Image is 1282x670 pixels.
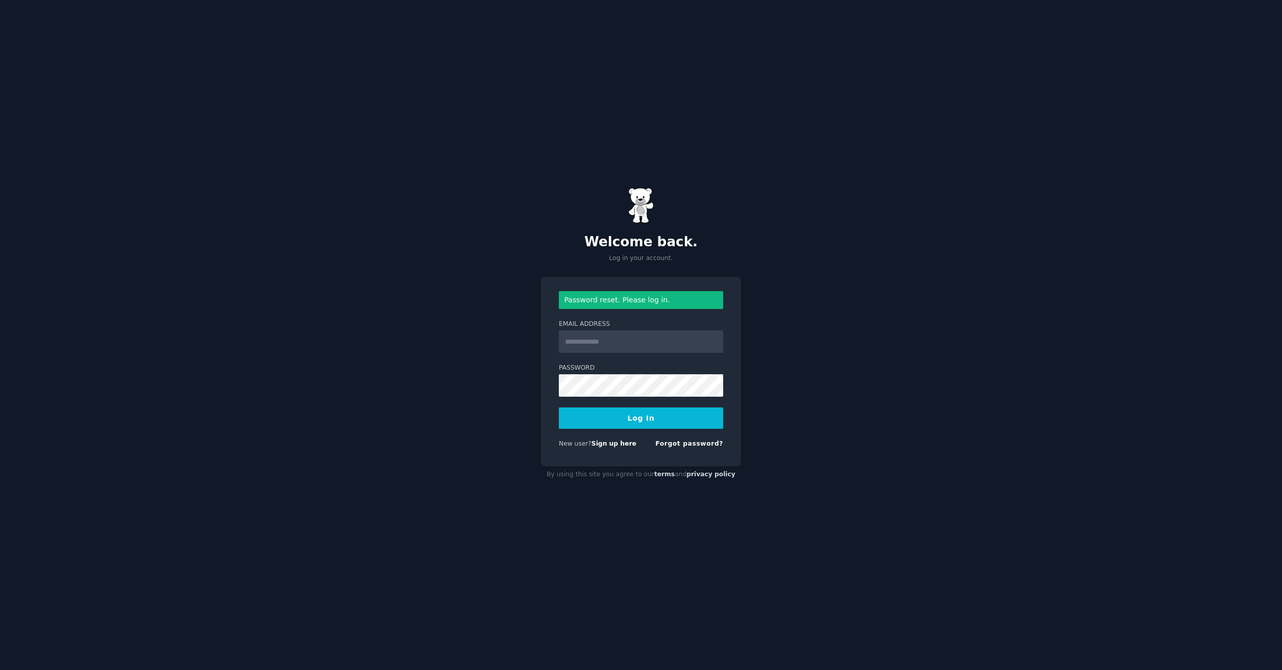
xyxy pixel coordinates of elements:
[541,467,741,483] div: By using this site you agree to our and
[559,440,591,447] span: New user?
[559,291,723,309] div: Password reset. Please log in.
[559,320,723,329] label: Email Address
[655,440,723,447] a: Forgot password?
[591,440,636,447] a: Sign up here
[541,234,741,250] h2: Welcome back.
[686,471,735,478] a: privacy policy
[559,364,723,373] label: Password
[541,254,741,263] p: Log in your account.
[654,471,675,478] a: terms
[628,188,654,223] img: Gummy Bear
[559,407,723,429] button: Log In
